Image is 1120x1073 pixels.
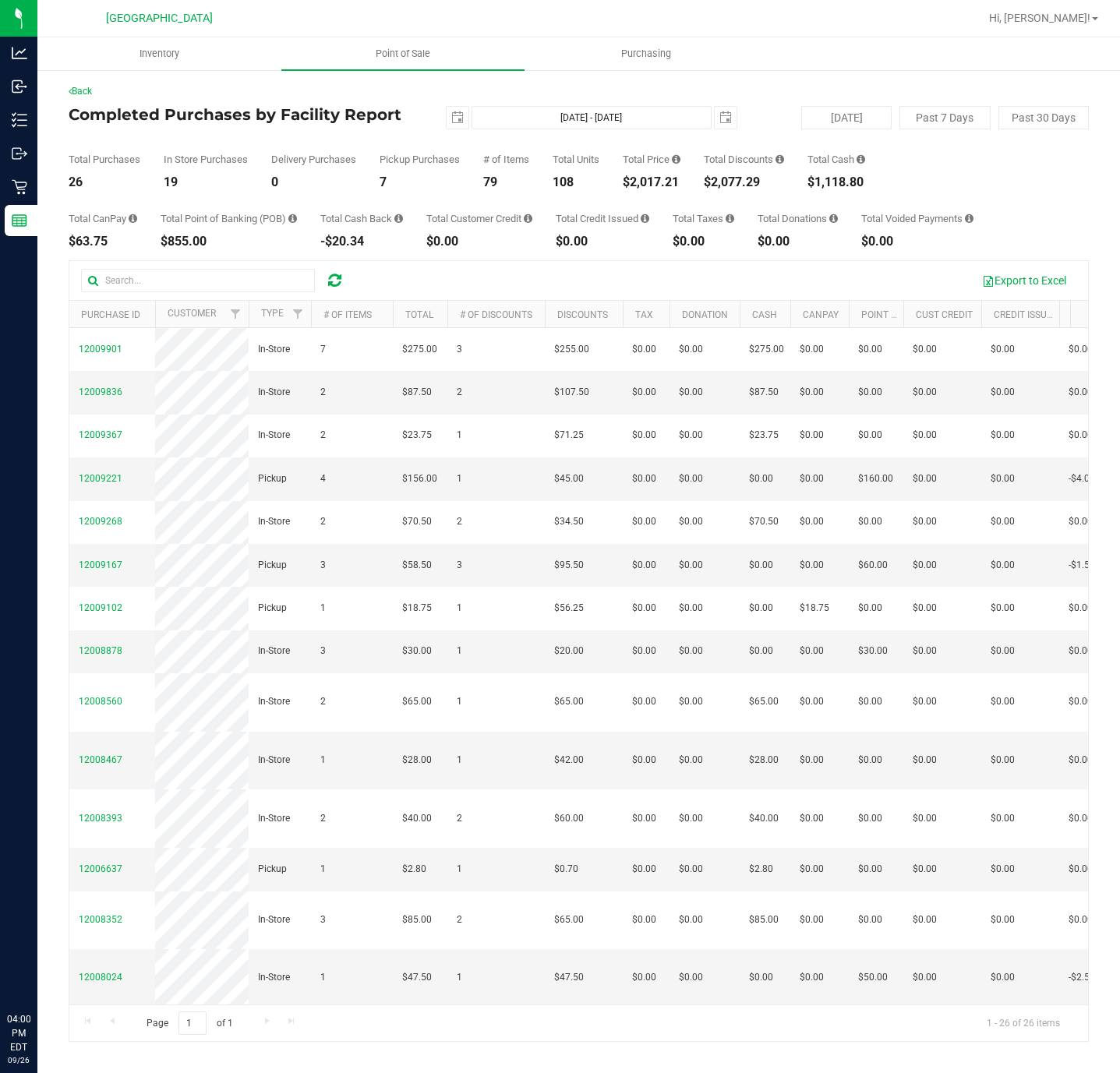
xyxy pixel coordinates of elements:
div: Pickup Purchases [380,154,460,164]
span: Point of Sale [355,47,451,61]
i: Sum of the successful, non-voided payments using account credit for all purchases in the date range. [524,214,532,224]
span: 1 [320,862,326,877]
a: Customer [168,308,216,319]
span: $0.00 [991,644,1015,658]
div: $0.00 [758,235,838,248]
span: $0.00 [632,912,656,927]
span: 12008467 [79,754,122,765]
a: Point of Banking (POB) [861,309,972,320]
span: $0.00 [913,753,937,768]
span: $255.00 [554,342,589,357]
span: $0.00 [1069,753,1093,768]
span: 2 [457,912,462,927]
a: Cash [752,309,777,320]
span: Pickup [258,862,287,877]
span: 12009102 [79,602,122,613]
span: $0.00 [1069,385,1093,400]
span: $0.00 [679,601,703,616]
i: Sum of the discount values applied to the all purchases in the date range. [776,154,784,164]
span: $2.80 [402,862,426,877]
i: Sum of the total taxes for all purchases in the date range. [726,214,734,224]
span: Pickup [258,471,287,486]
span: $0.00 [913,694,937,709]
span: $65.00 [402,694,432,709]
a: Inventory [37,37,281,70]
span: $0.00 [913,428,937,443]
span: $0.00 [913,514,937,529]
span: $2.80 [749,862,773,877]
span: $0.00 [632,558,656,573]
span: $0.00 [1069,428,1093,443]
span: $0.00 [632,970,656,985]
span: $0.00 [858,753,882,768]
span: $0.00 [858,694,882,709]
span: $40.00 [402,811,432,826]
span: 2 [320,428,326,443]
div: Total Credit Issued [556,214,649,224]
span: $0.00 [913,601,937,616]
a: # of Items [323,309,372,320]
div: Total Point of Banking (POB) [161,214,297,224]
i: Sum of all round-up-to-next-dollar total price adjustments for all purchases in the date range. [829,214,838,224]
button: Export to Excel [972,267,1076,294]
span: Purchasing [600,47,692,61]
div: $2,077.29 [704,176,784,189]
span: 1 - 26 of 26 items [974,1011,1072,1035]
span: $50.00 [858,970,888,985]
span: $0.00 [991,385,1015,400]
span: $30.00 [402,644,432,658]
span: $0.00 [632,471,656,486]
span: 2 [320,514,326,529]
span: $275.00 [402,342,437,357]
span: 3 [320,644,326,658]
div: # of Items [483,154,529,164]
span: $0.00 [1069,514,1093,529]
span: $87.50 [402,385,432,400]
span: 2 [457,811,462,826]
iframe: Resource center [16,948,62,995]
span: $65.00 [749,694,779,709]
span: $0.00 [679,558,703,573]
span: 3 [457,558,462,573]
span: 12009268 [79,516,122,527]
span: $0.00 [679,644,703,658]
span: $0.00 [913,862,937,877]
span: $0.00 [800,970,824,985]
a: Cust Credit [916,309,973,320]
inline-svg: Outbound [12,146,27,161]
span: $0.00 [632,694,656,709]
inline-svg: Inventory [12,112,27,128]
div: Total Cash Back [320,214,403,224]
span: 2 [457,514,462,529]
span: In-Store [258,385,290,400]
span: 1 [457,471,462,486]
span: $0.00 [991,970,1015,985]
span: $0.00 [858,811,882,826]
span: $0.00 [800,912,824,927]
span: $0.00 [679,694,703,709]
span: select [447,107,468,129]
a: Type [261,308,284,319]
div: Total Purchases [69,154,140,164]
span: 1 [320,970,326,985]
div: Total Customer Credit [426,214,532,224]
span: $0.00 [800,385,824,400]
span: 12008560 [79,696,122,707]
div: Total CanPay [69,214,137,224]
span: $156.00 [402,471,437,486]
span: $0.00 [1069,811,1093,826]
span: In-Store [258,811,290,826]
a: Credit Issued [994,309,1058,320]
span: $0.00 [858,912,882,927]
span: $0.70 [554,862,578,877]
i: Sum of the cash-back amounts from rounded-up electronic payments for all purchases in the date ra... [394,214,403,224]
a: Donation [682,309,728,320]
a: Discounts [557,309,608,320]
inline-svg: Inbound [12,79,27,94]
span: $65.00 [554,694,584,709]
h4: Completed Purchases by Facility Report [69,106,408,123]
span: $0.00 [679,514,703,529]
span: 3 [457,342,462,357]
span: $0.00 [991,601,1015,616]
button: Past 30 Days [998,106,1089,129]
